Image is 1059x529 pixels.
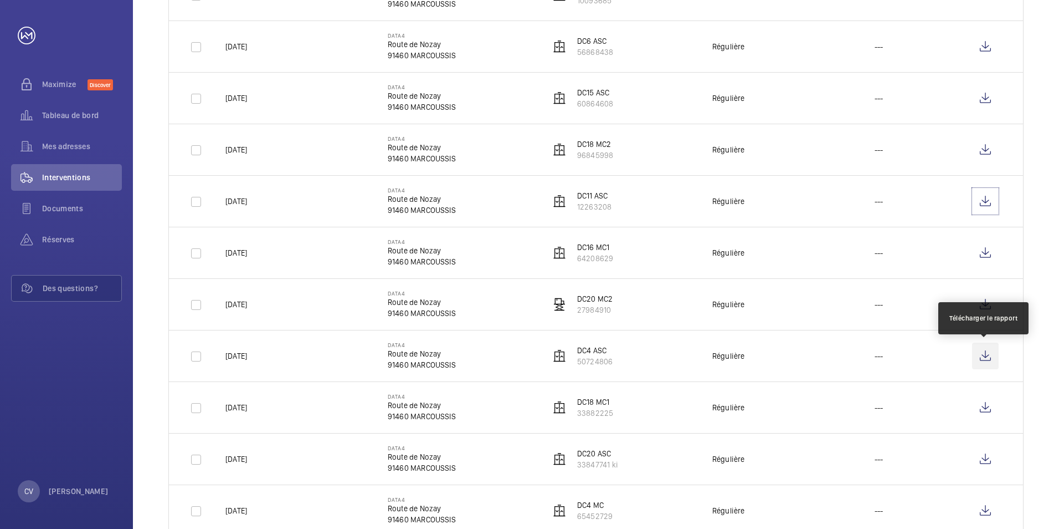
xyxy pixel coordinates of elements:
[225,93,247,104] p: [DATE]
[875,454,883,465] p: ---
[577,345,613,356] p: DC4 ASC
[875,196,883,207] p: ---
[42,110,122,121] span: Tableau de bord
[577,87,613,98] p: DC15 ASC
[49,486,109,497] p: [PERSON_NAME]
[577,253,613,264] p: 64208629
[577,511,613,522] p: 65452729
[577,408,613,419] p: 33882225
[225,196,247,207] p: [DATE]
[388,245,456,256] p: Route de Nozay
[712,247,745,258] div: Régulière
[712,402,745,413] div: Régulière
[875,41,883,52] p: ---
[43,283,121,294] span: Des questions?
[553,504,566,517] img: elevator.svg
[388,238,456,245] p: DATA4
[388,142,456,153] p: Route de Nozay
[225,41,247,52] p: [DATE]
[388,393,456,400] p: DATA4
[712,505,745,516] div: Régulière
[875,402,883,413] p: ---
[577,500,613,511] p: DC4 MC
[42,203,122,214] span: Documents
[24,486,33,497] p: CV
[388,451,456,462] p: Route de Nozay
[577,190,611,201] p: DC11 ASC
[388,256,456,267] p: 91460 MARCOUSSIS
[553,195,566,208] img: elevator.svg
[875,505,883,516] p: ---
[577,293,613,304] p: DC20 MC2
[388,503,456,514] p: Route de Nozay
[577,396,613,408] p: DC18 MC1
[388,297,456,308] p: Route de Nozay
[42,79,88,90] span: Maximize
[712,350,745,362] div: Régulière
[42,141,122,152] span: Mes adresses
[577,356,613,367] p: 50724806
[388,308,456,319] p: 91460 MARCOUSSIS
[225,350,247,362] p: [DATE]
[225,247,247,258] p: [DATE]
[553,298,566,311] img: freight_elevator.svg
[388,32,456,39] p: DATA4
[388,50,456,61] p: 91460 MARCOUSSIS
[949,313,1017,323] div: Télécharger le rapport
[388,90,456,101] p: Route de Nozay
[712,299,745,310] div: Régulière
[875,350,883,362] p: ---
[388,84,456,90] p: DATA4
[577,35,613,47] p: DC6 ASC
[577,98,613,109] p: 60864608
[712,93,745,104] div: Régulière
[225,144,247,155] p: [DATE]
[712,196,745,207] div: Régulière
[225,454,247,465] p: [DATE]
[388,194,456,205] p: Route de Nozay
[577,304,613,316] p: 27984910
[388,187,456,194] p: DATA4
[42,172,122,183] span: Interventions
[388,411,456,422] p: 91460 MARCOUSSIS
[875,93,883,104] p: ---
[88,79,113,90] span: Discover
[553,143,566,156] img: elevator.svg
[388,101,456,113] p: 91460 MARCOUSSIS
[388,496,456,503] p: DATA4
[577,459,618,470] p: 33847741 ki
[388,290,456,297] p: DATA4
[225,402,247,413] p: [DATE]
[388,359,456,370] p: 91460 MARCOUSSIS
[577,448,618,459] p: DC20 ASC
[553,452,566,466] img: elevator.svg
[225,299,247,310] p: [DATE]
[388,445,456,451] p: DATA4
[388,514,456,525] p: 91460 MARCOUSSIS
[388,348,456,359] p: Route de Nozay
[577,150,613,161] p: 96845998
[388,400,456,411] p: Route de Nozay
[577,139,613,150] p: DC18 MC2
[875,247,883,258] p: ---
[712,454,745,465] div: Régulière
[553,401,566,414] img: elevator.svg
[388,342,456,348] p: DATA4
[875,144,883,155] p: ---
[388,462,456,474] p: 91460 MARCOUSSIS
[577,242,613,253] p: DC16 MC1
[388,135,456,142] p: DATA4
[553,91,566,105] img: elevator.svg
[577,201,611,212] p: 12263208
[553,246,566,260] img: elevator.svg
[388,153,456,164] p: 91460 MARCOUSSIS
[875,299,883,310] p: ---
[42,234,122,245] span: Réserves
[388,39,456,50] p: Route de Nozay
[388,205,456,216] p: 91460 MARCOUSSIS
[553,349,566,363] img: elevator.svg
[577,47,613,58] p: 56868438
[712,41,745,52] div: Régulière
[712,144,745,155] div: Régulière
[553,40,566,53] img: elevator.svg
